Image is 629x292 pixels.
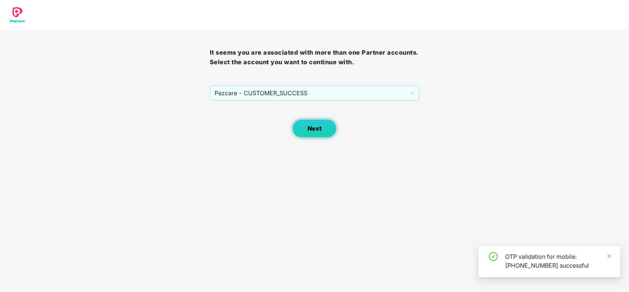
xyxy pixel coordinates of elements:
h3: It seems you are associated with more than one Partner accounts. Select the account you want to c... [210,48,420,67]
button: Next [292,119,337,138]
span: check-circle [489,252,498,261]
span: close [607,254,612,259]
span: Pazcare - CUSTOMER_SUCCESS [215,86,415,100]
span: Next [307,125,322,132]
div: OTP validation for mobile: [PHONE_NUMBER] successful [505,252,611,270]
